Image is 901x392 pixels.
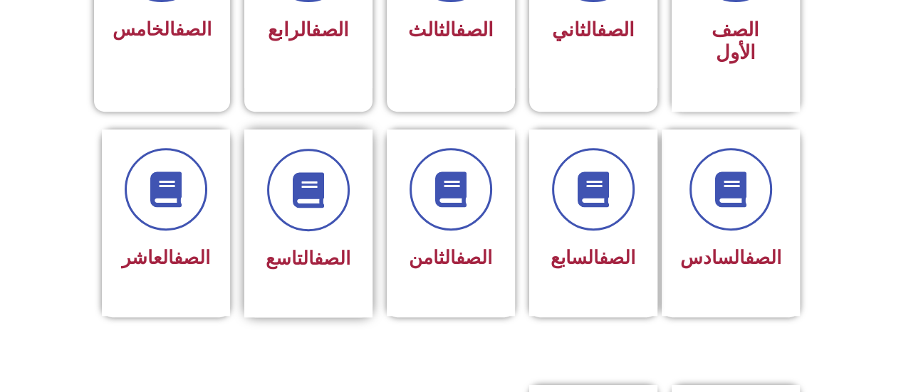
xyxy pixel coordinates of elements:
span: العاشر [122,247,210,268]
a: الصف [314,248,350,269]
a: الصف [456,247,492,268]
span: الصف الأول [712,18,759,64]
a: الصف [311,18,349,41]
span: الثاني [552,18,635,41]
a: الصف [597,18,635,41]
span: التاسع [266,248,350,269]
span: السادس [680,247,781,268]
a: الصف [599,247,635,268]
a: الصف [175,18,212,40]
span: الثامن [409,247,492,268]
span: الرابع [268,18,349,41]
a: الصف [174,247,210,268]
a: الصف [456,18,494,41]
span: الخامس [113,18,212,40]
span: السابع [551,247,635,268]
span: الثالث [408,18,494,41]
a: الصف [745,247,781,268]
